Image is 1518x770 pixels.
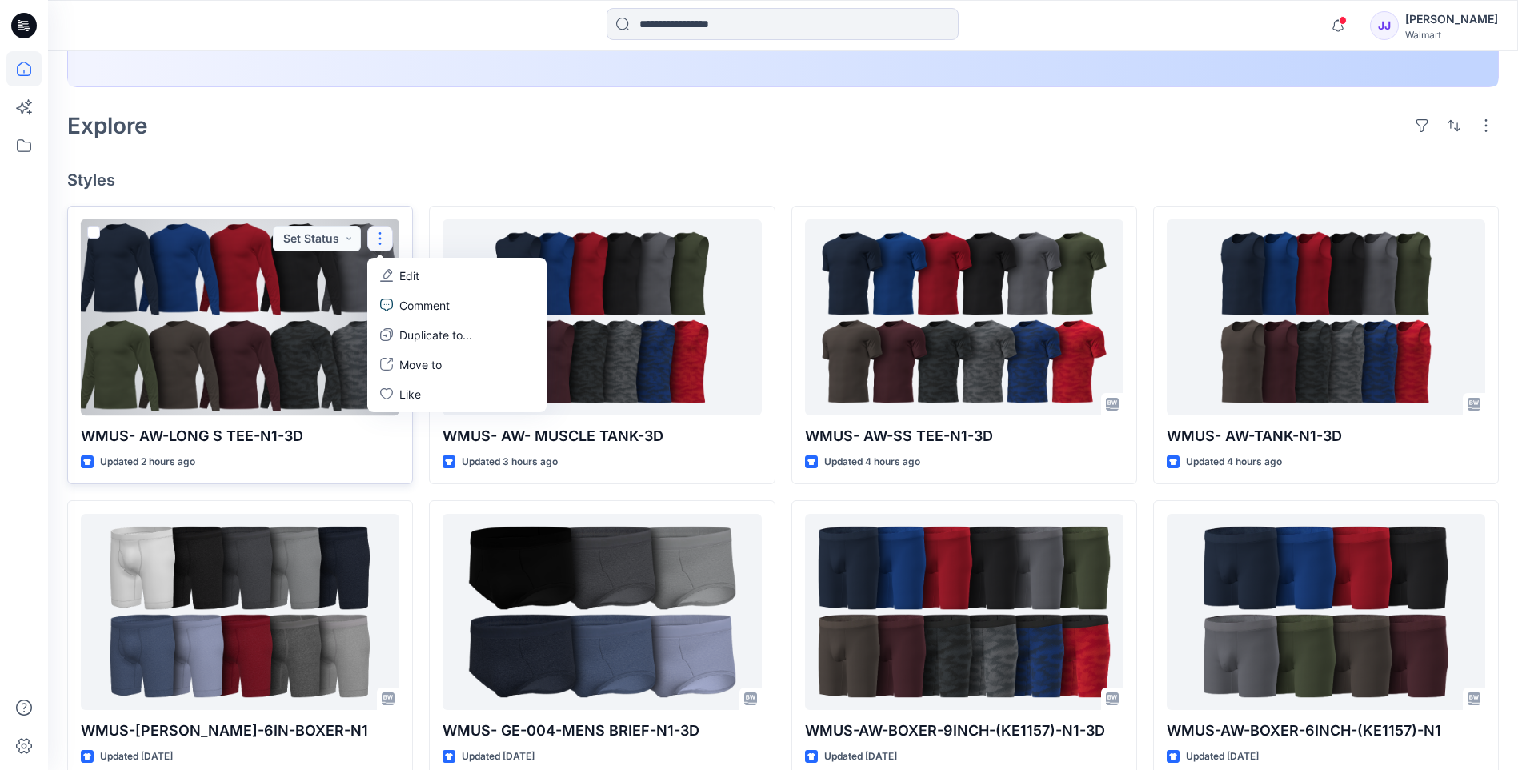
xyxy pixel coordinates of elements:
p: WMUS- AW-SS TEE-N1-3D [805,425,1123,447]
p: WMUS- AW- MUSCLE TANK-3D [443,425,761,447]
h4: Styles [67,170,1499,190]
a: WMUS-AW-BOXER-6INCH-(KE1157)-N1 [1167,514,1485,710]
p: WMUS- AW-LONG S TEE-N1-3D [81,425,399,447]
p: WMUS- AW-TANK-N1-3D [1167,425,1485,447]
p: Like [399,386,421,403]
p: WMUS-AW-BOXER-6INCH-(KE1157)-N1 [1167,720,1485,742]
p: WMUS-[PERSON_NAME]-6IN-BOXER-N1 [81,720,399,742]
p: Comment [399,297,450,314]
p: Edit [399,267,419,284]
p: Updated 3 hours ago [462,454,558,471]
p: Updated [DATE] [1186,748,1259,765]
h2: Explore [67,113,148,138]
a: WMUS-GEORGE-6IN-BOXER-N1 [81,514,399,710]
p: Updated [DATE] [100,748,173,765]
a: WMUS-AW-BOXER-9INCH-(KE1157)-N1-3D [805,514,1123,710]
p: WMUS-AW-BOXER-9INCH-(KE1157)-N1-3D [805,720,1123,742]
a: WMUS- AW- MUSCLE TANK-3D [443,219,761,415]
a: WMUS- AW-TANK-N1-3D [1167,219,1485,415]
p: Updated 2 hours ago [100,454,195,471]
p: Updated 4 hours ago [824,454,920,471]
a: WMUS- GE-004-MENS BRIEF-N1-3D [443,514,761,710]
div: JJ [1370,11,1399,40]
p: Updated 4 hours ago [1186,454,1282,471]
p: WMUS- GE-004-MENS BRIEF-N1-3D [443,720,761,742]
a: WMUS- AW-SS TEE-N1-3D [805,219,1123,415]
p: Updated [DATE] [462,748,535,765]
p: Duplicate to... [399,327,472,343]
a: WMUS- AW-LONG S TEE-N1-3D [81,219,399,415]
div: [PERSON_NAME] [1405,10,1498,29]
p: Move to [399,356,442,373]
p: Updated [DATE] [824,748,897,765]
div: Walmart [1405,29,1498,41]
a: Edit [370,261,543,291]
